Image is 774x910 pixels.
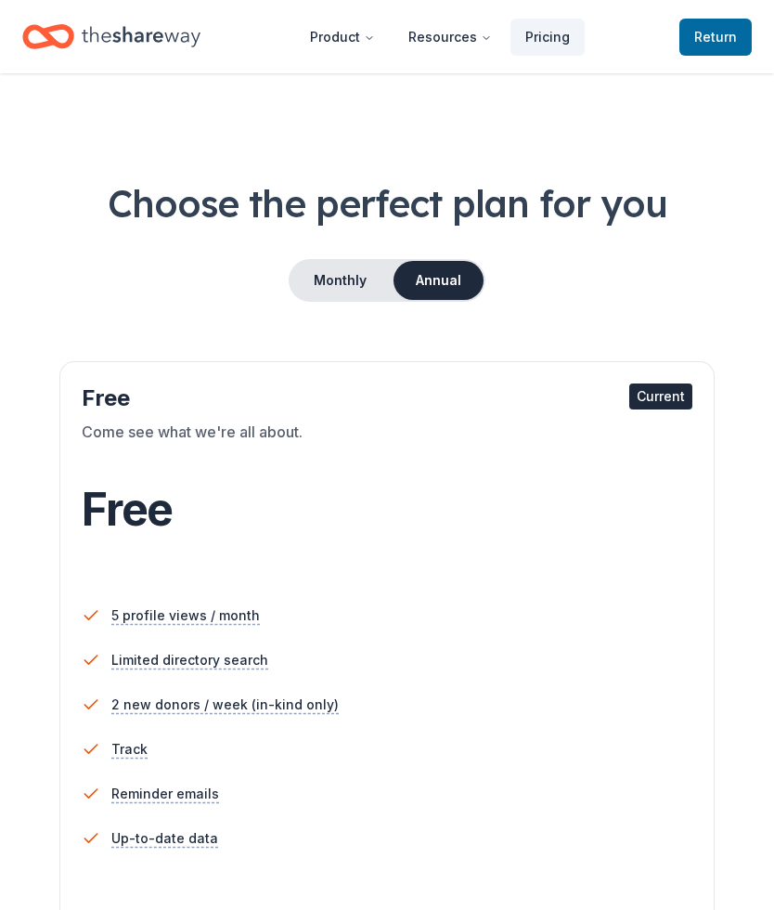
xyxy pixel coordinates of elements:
[82,421,692,473] div: Come see what we're all about.
[290,261,390,300] button: Monthly
[22,15,200,58] a: Home
[295,15,585,58] nav: Main
[393,19,507,56] button: Resources
[22,177,752,229] h1: Choose the perfect plan for you
[111,827,218,850] span: Up-to-date data
[111,738,148,760] span: Track
[111,604,260,627] span: 5 profile views / month
[694,26,737,48] span: Return
[111,694,339,716] span: 2 new donors / week (in-kind only)
[82,482,173,537] span: Free
[111,783,219,805] span: Reminder emails
[629,383,692,409] div: Current
[679,19,752,56] a: Return
[82,383,692,413] div: Free
[393,261,484,300] button: Annual
[295,19,390,56] button: Product
[510,19,585,56] a: Pricing
[111,649,268,671] span: Limited directory search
